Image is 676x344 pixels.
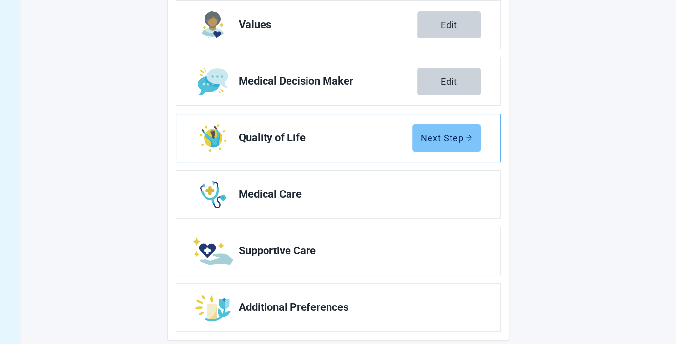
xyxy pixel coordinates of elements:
span: Values [239,19,417,31]
a: Edit Additional Preferences section [176,284,500,331]
button: Next Steparrow-right [412,124,481,152]
a: Edit Values section [176,1,500,49]
span: Medical Care [239,189,473,200]
div: Next Step [421,133,472,143]
a: Edit Medical Decision Maker section [176,57,500,105]
div: Edit [441,76,457,86]
span: arrow-right [466,134,472,141]
div: Edit [441,20,457,30]
button: Edit [417,11,481,38]
button: Edit [417,68,481,95]
span: Quality of Life [239,132,412,144]
span: Additional Preferences [239,302,473,313]
a: Edit Medical Care section [176,171,500,218]
span: Supportive Care [239,245,473,257]
a: Edit Supportive Care section [176,227,500,275]
a: Edit Quality of Life section [176,114,500,162]
span: Medical Decision Maker [239,76,417,87]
